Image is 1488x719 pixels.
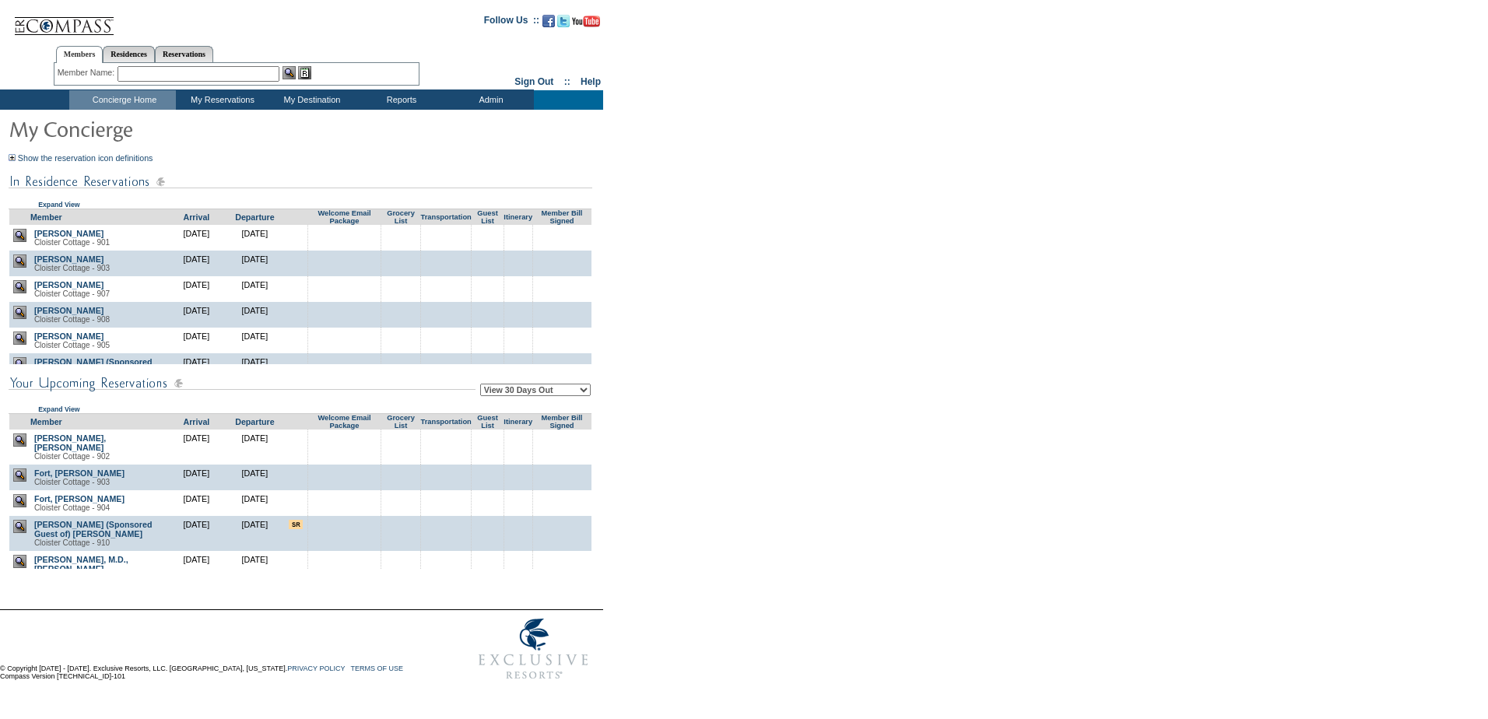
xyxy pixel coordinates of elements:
img: blank.gif [446,494,447,495]
a: Become our fan on Facebook [542,19,555,29]
span: Cloister Cottage - 902 [34,452,110,461]
img: blank.gif [344,306,345,307]
img: Follow us on Twitter [557,15,570,27]
input: There are special requests for this reservation! [289,520,303,529]
a: Member [30,417,62,426]
img: view [13,280,26,293]
img: view [13,229,26,242]
td: Follow Us :: [484,13,539,32]
td: [DATE] [226,551,284,586]
img: blank.gif [344,555,345,556]
td: [DATE] [167,225,226,251]
a: [PERSON_NAME] [34,306,104,315]
a: Arrival [184,417,210,426]
img: blank.gif [446,357,447,358]
a: [PERSON_NAME], [PERSON_NAME] [34,433,106,452]
a: Welcome Email Package [318,414,370,430]
img: view [13,254,26,268]
img: view [13,357,26,370]
a: Sign Out [514,76,553,87]
td: My Destination [265,90,355,110]
td: [DATE] [226,490,284,516]
td: [DATE] [226,353,284,388]
img: blank.gif [344,280,345,281]
a: Welcome Email Package [318,209,370,225]
img: blank.gif [487,555,488,556]
a: [PERSON_NAME] (Sponsored Guest of) [PERSON_NAME] [34,357,153,376]
td: [DATE] [226,225,284,251]
a: Itinerary [504,213,532,221]
td: [DATE] [167,430,226,465]
td: [DATE] [226,276,284,302]
img: blank.gif [446,520,447,521]
img: blank.gif [446,229,447,230]
img: blank.gif [562,357,563,358]
a: Expand View [38,201,79,209]
img: view [13,433,26,447]
img: Show the reservation icon definitions [9,154,16,161]
a: Residences [103,46,155,62]
a: Reservations [155,46,213,62]
a: Guest List [477,414,497,430]
a: Fort, [PERSON_NAME] [34,468,125,478]
img: Subscribe to our YouTube Channel [572,16,600,27]
img: blank.gif [487,280,488,281]
a: Grocery List [387,414,415,430]
a: Guest List [477,209,497,225]
a: Member Bill Signed [542,209,583,225]
td: [DATE] [167,490,226,516]
img: blank.gif [446,280,447,281]
img: Exclusive Resorts [464,610,603,688]
img: subTtlConUpcomingReservatio.gif [9,374,476,393]
a: [PERSON_NAME] [34,254,104,264]
img: blank.gif [344,520,345,521]
img: blank.gif [562,494,563,495]
span: Cloister Cottage - 903 [34,264,110,272]
img: blank.gif [446,306,447,307]
img: Compass Home [13,4,114,36]
img: Reservations [298,66,311,79]
img: blank.gif [401,494,402,495]
td: [DATE] [226,251,284,276]
img: blank.gif [562,520,563,521]
span: Cloister Cottage - 903 [34,478,110,486]
a: Transportation [420,418,471,426]
img: blank.gif [487,357,488,358]
span: Cloister Cottage - 905 [34,341,110,349]
a: TERMS OF USE [351,665,404,672]
a: Member Bill Signed [542,414,583,430]
img: view [13,555,26,568]
img: blank.gif [562,555,563,556]
span: Cloister Cottage - 907 [34,289,110,298]
img: blank.gif [401,520,402,521]
a: Grocery List [387,209,415,225]
a: PRIVACY POLICY [287,665,345,672]
img: blank.gif [401,555,402,556]
img: blank.gif [487,520,488,521]
td: [DATE] [167,353,226,388]
img: Become our fan on Facebook [542,15,555,27]
img: View [283,66,296,79]
img: blank.gif [401,280,402,281]
td: My Reservations [176,90,265,110]
a: Expand View [38,405,79,413]
img: blank.gif [344,357,345,358]
a: Help [581,76,601,87]
img: blank.gif [562,229,563,230]
img: blank.gif [562,306,563,307]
